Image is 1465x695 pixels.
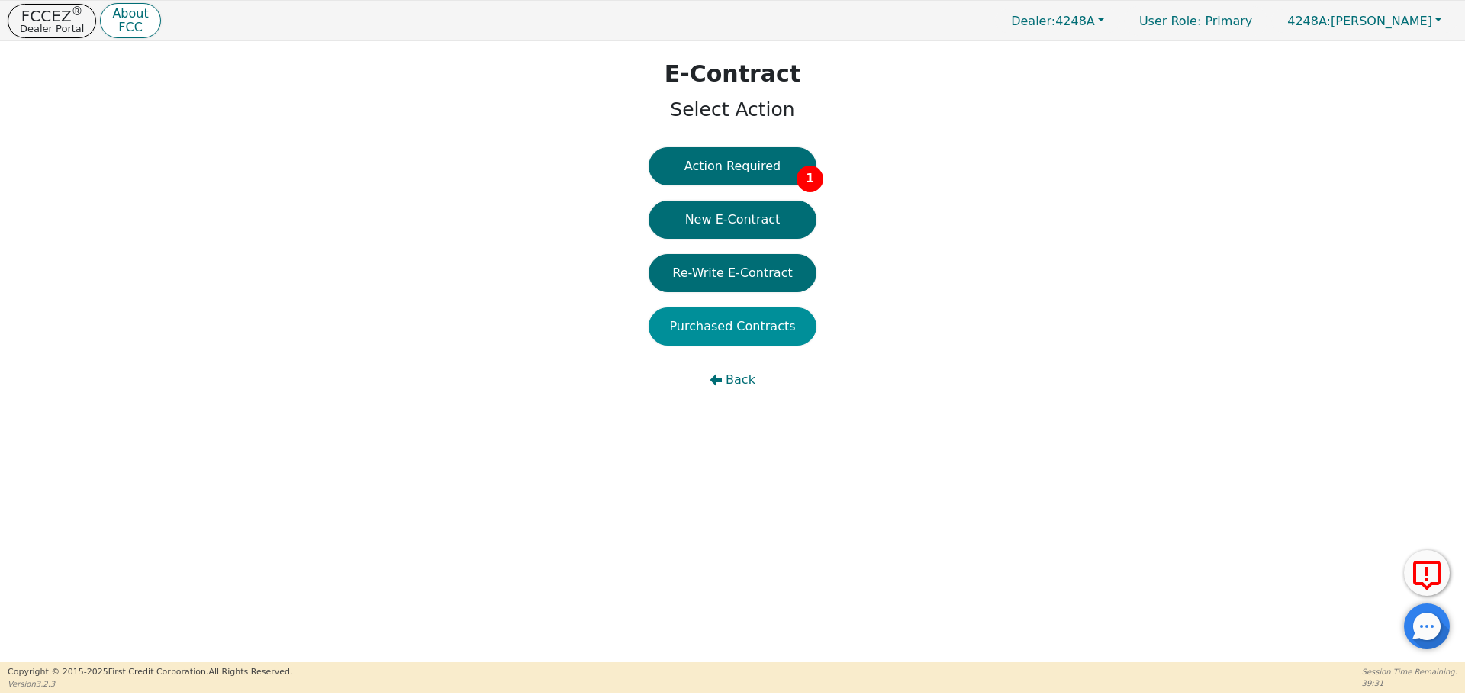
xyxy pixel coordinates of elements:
p: Version 3.2.3 [8,678,292,690]
span: Back [726,371,755,389]
p: 39:31 [1362,677,1457,689]
p: FCCEZ [20,8,84,24]
button: New E-Contract [649,201,816,239]
p: FCC [112,21,148,34]
h1: E-Contract [665,60,800,88]
span: All Rights Reserved. [208,667,292,677]
button: Back [649,361,816,399]
button: Report Error to FCC [1404,550,1450,596]
button: Purchased Contracts [649,307,816,346]
p: Dealer Portal [20,24,84,34]
button: 4248A:[PERSON_NAME] [1271,9,1457,33]
button: Dealer:4248A [995,9,1120,33]
span: 1 [797,166,823,192]
button: Re-Write E-Contract [649,254,816,292]
a: User Role: Primary [1124,6,1267,36]
p: Select Action [665,95,800,124]
p: About [112,8,148,20]
sup: ® [72,5,83,18]
button: Action Required1 [649,147,816,185]
span: 4248A [1011,14,1095,28]
p: Session Time Remaining: [1362,666,1457,677]
p: Primary [1124,6,1267,36]
button: AboutFCC [100,3,160,39]
span: [PERSON_NAME] [1287,14,1432,28]
span: User Role : [1139,14,1201,28]
span: 4248A: [1287,14,1331,28]
span: Dealer: [1011,14,1055,28]
button: FCCEZ®Dealer Portal [8,4,96,38]
p: Copyright © 2015- 2025 First Credit Corporation. [8,666,292,679]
